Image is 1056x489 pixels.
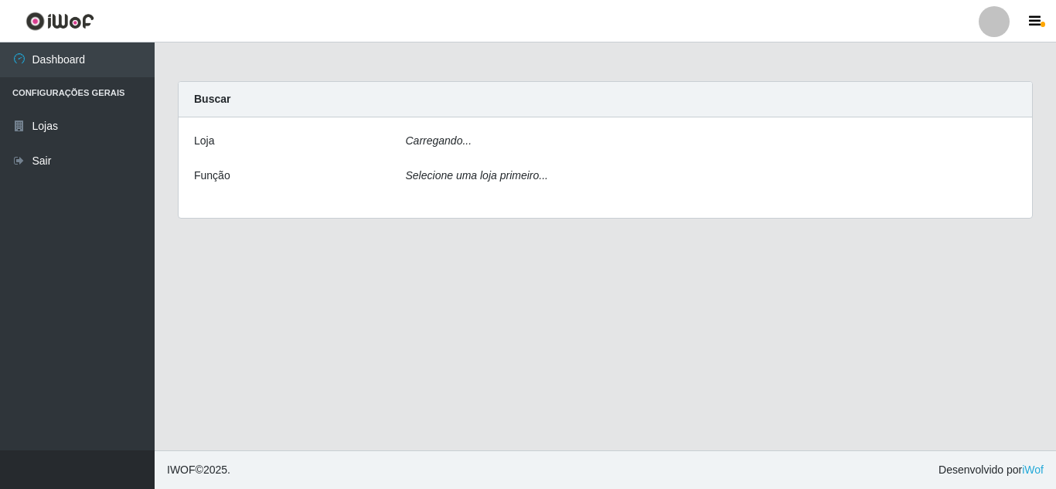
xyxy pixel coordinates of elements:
[938,462,1044,478] span: Desenvolvido por
[26,12,94,31] img: CoreUI Logo
[1022,464,1044,476] a: iWof
[167,462,230,478] span: © 2025 .
[406,134,472,147] i: Carregando...
[194,133,214,149] label: Loja
[406,169,548,182] i: Selecione uma loja primeiro...
[194,168,230,184] label: Função
[194,93,230,105] strong: Buscar
[167,464,196,476] span: IWOF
